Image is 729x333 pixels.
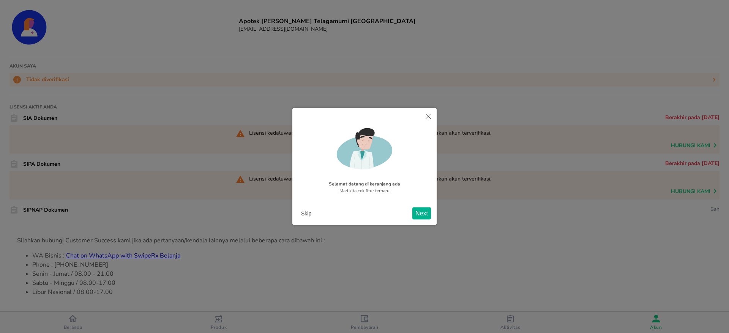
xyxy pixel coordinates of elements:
[420,108,437,126] button: Close
[298,207,314,219] button: Skip
[335,128,394,172] img: Pharmacy
[412,207,431,219] button: Next
[302,174,427,187] p: Selamat datang di keranjang ada
[302,187,427,194] p: Mari kita cek fitur terbaru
